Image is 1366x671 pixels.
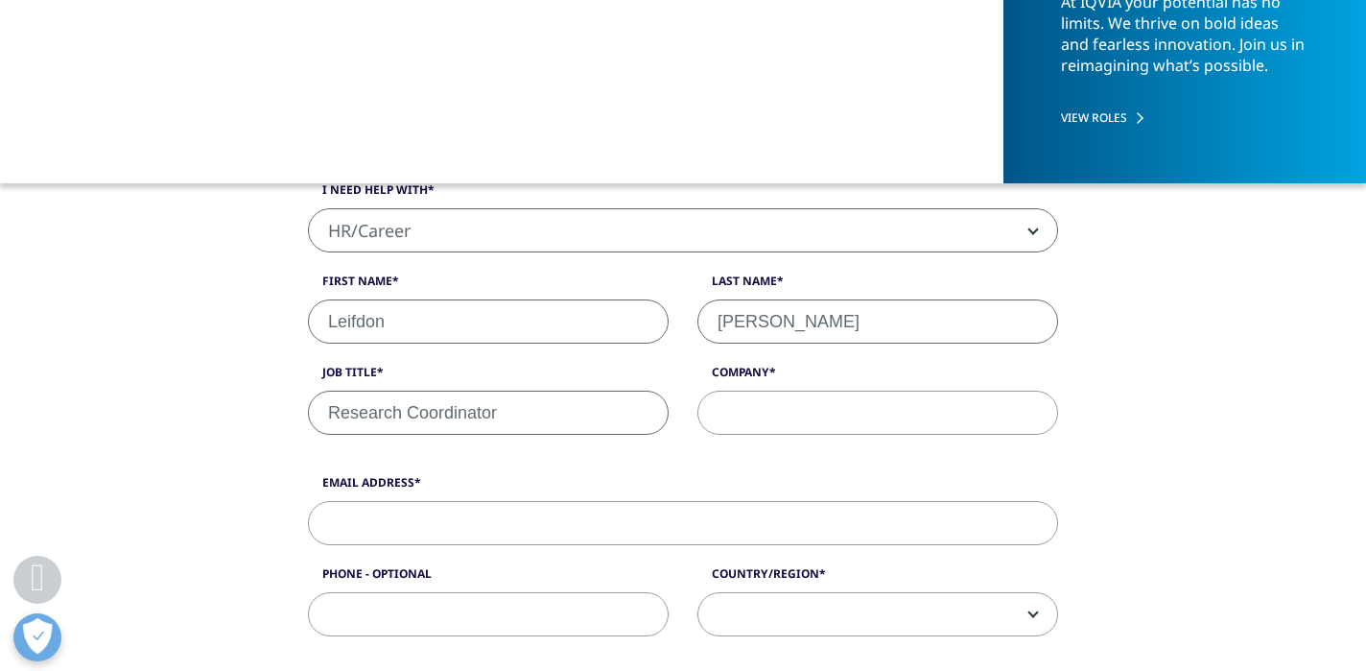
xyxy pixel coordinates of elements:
[309,209,1057,253] span: HR/Career
[308,565,669,592] label: Phone - Optional
[697,565,1058,592] label: Country/Region
[697,273,1058,300] label: Last Name
[308,208,1058,252] span: HR/Career
[308,273,669,300] label: First Name
[1061,109,1307,126] a: VIEW ROLES
[308,364,669,391] label: Job Title
[308,181,1058,208] label: I need help with
[13,613,61,661] button: Open Preferences
[697,364,1058,391] label: Company
[308,474,1058,501] label: Email Address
